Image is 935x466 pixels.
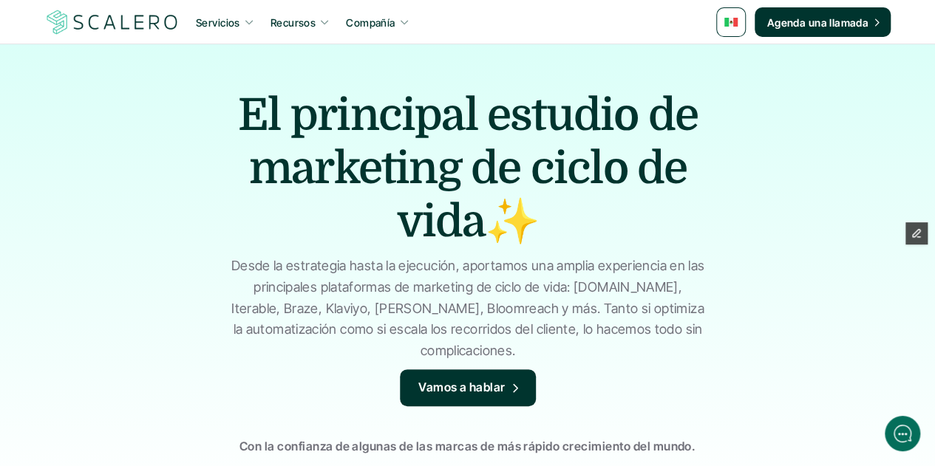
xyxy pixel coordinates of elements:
p: Servicios [196,15,240,30]
button: Edit Framer Content [905,222,928,244]
p: Vamos a hablar [418,378,506,397]
a: Agenda una llamada [755,7,891,37]
a: Scalero company logo [44,9,180,35]
span: New conversation [95,205,177,216]
iframe: gist-messenger-bubble-iframe [885,416,920,451]
h2: Let us know if we can help with lifecycle marketing. [22,98,273,169]
p: Desde la estrategia hasta la ejecución, aportamos una amplia experiencia en las principales plata... [228,256,708,362]
img: Scalero company logo [44,8,180,36]
p: Compañía [346,15,395,30]
span: We run on Gist [123,371,187,380]
h1: El principal estudio de marketing de ciclo de vida✨ [209,89,727,248]
p: Recursos [271,15,316,30]
button: New conversation [23,196,273,225]
p: Agenda una llamada [766,15,868,30]
a: Vamos a hablar [400,369,536,406]
h1: Hi! Welcome to [GEOGRAPHIC_DATA]. [22,72,273,95]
